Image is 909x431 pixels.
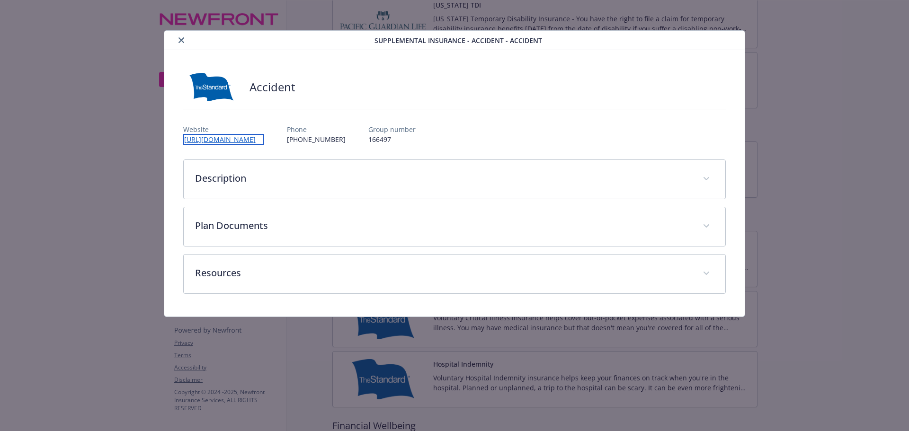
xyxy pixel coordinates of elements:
p: Phone [287,124,346,134]
div: Description [184,160,726,199]
p: Description [195,171,692,185]
span: Supplemental Insurance - Accident - Accident [374,35,542,45]
p: Website [183,124,264,134]
div: details for plan Supplemental Insurance - Accident - Accident [91,30,818,317]
img: Standard Insurance Company [183,73,240,101]
p: 166497 [368,134,416,144]
p: Resources [195,266,692,280]
p: [PHONE_NUMBER] [287,134,346,144]
div: Resources [184,255,726,293]
p: Plan Documents [195,219,692,233]
div: Plan Documents [184,207,726,246]
p: Group number [368,124,416,134]
h2: Accident [250,79,295,95]
button: close [176,35,187,46]
a: [URL][DOMAIN_NAME] [183,134,264,145]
